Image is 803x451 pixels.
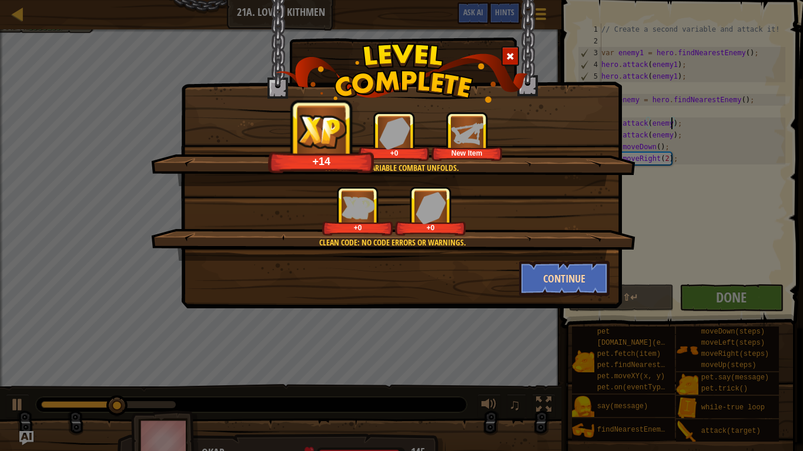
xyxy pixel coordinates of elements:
[324,223,391,232] div: +0
[379,117,410,149] img: reward_icon_gems.png
[276,43,528,103] img: level_complete.png
[397,223,464,232] div: +0
[451,117,483,149] img: portrait.png
[342,196,374,219] img: reward_icon_xp.png
[297,114,347,149] img: reward_icon_xp.png
[207,162,578,174] div: A world of variable combat unfolds.
[207,237,578,248] div: Clean code: no code errors or warnings.
[416,191,446,224] img: reward_icon_gems.png
[434,149,500,157] div: New Item
[361,149,427,157] div: +0
[272,154,372,168] div: +14
[519,261,610,296] button: Continue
